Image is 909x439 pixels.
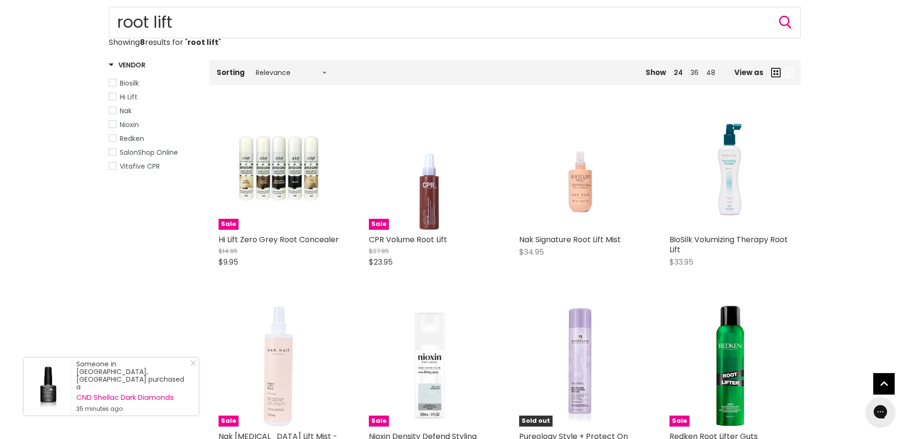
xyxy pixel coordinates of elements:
[369,246,389,256] span: $27.95
[120,148,178,157] span: SalonShop Online
[706,68,715,77] a: 48
[669,108,791,230] a: BioSilk Volumizing Therapy Root Lift
[120,134,144,143] span: Redken
[219,219,239,230] span: Sale
[690,68,699,77] a: 36
[219,416,239,427] span: Sale
[669,257,693,268] span: $33.95
[519,234,621,245] a: Nak Signature Root Lift Mist
[697,108,763,230] img: BioSilk Volumizing Therapy Root Lift
[219,257,238,268] span: $9.95
[519,246,544,257] span: $34.95
[109,78,197,88] a: Biosilk
[109,133,197,144] a: Redken
[219,246,238,256] span: $14.95
[669,305,791,427] a: Redken Root Lifter GutsSale
[120,78,139,88] span: Biosilk
[669,416,690,427] span: Sale
[239,108,320,230] img: Hi Lift Zero Grey Root Concealer
[669,234,788,255] a: BioSilk Volumizing Therapy Root Lift
[109,38,801,47] p: Showing results for " "
[120,106,132,116] span: Nak
[109,60,146,70] h3: Vendor
[76,405,189,413] small: 35 minutes ago
[24,358,72,415] a: Visit product page
[734,68,763,76] span: View as
[646,67,666,77] span: Show
[109,161,197,171] a: Vitafive CPR
[190,360,196,366] svg: Close Icon
[109,119,197,130] a: Nioxin
[109,106,197,116] a: Nak
[76,394,189,401] a: CND Shellac Dark Diamonds
[387,108,471,230] img: CPR Volume Root Lift
[219,305,340,427] a: Nak Hair Root Lift Mist - Discontinued Packaging!Sale
[778,15,793,30] button: Search
[120,161,160,171] span: Vitafive CPR
[188,37,219,48] strong: root lift
[140,37,145,48] strong: 8
[369,219,389,230] span: Sale
[861,394,899,429] iframe: Gorgias live chat messenger
[369,234,447,245] a: CPR Volume Root Lift
[674,68,683,77] a: 24
[187,360,196,370] a: Close Notification
[715,305,745,427] img: Redken Root Lifter Guts
[109,147,197,158] a: SalonShop Online
[519,305,641,427] img: Pureology Style + Protect On The Rise Root Lifting Mousse - Clearance!
[120,92,137,102] span: Hi Lift
[109,7,801,38] form: Product
[369,416,389,427] span: Sale
[369,305,491,427] img: Nioxin Density Defend Styling Root Lifting Hair Thickening Spray
[217,68,245,76] label: Sorting
[369,257,393,268] span: $23.95
[109,7,801,38] input: Search
[120,120,139,129] span: Nioxin
[369,108,491,230] a: CPR Volume Root LiftSale
[519,416,553,427] span: Sold out
[219,305,340,427] img: Nak Hair Root Lift Mist - Discontinued Packaging!
[76,360,189,413] div: Someone in [GEOGRAPHIC_DATA], [GEOGRAPHIC_DATA] purchased a
[531,108,628,230] img: Nak Signature Root Lift Mist
[519,305,641,427] a: Pureology Style + Protect On The Rise Root Lifting Mousse - Clearance!Sold out
[109,92,197,102] a: Hi Lift
[219,108,340,230] a: Hi Lift Zero Grey Root ConcealerSale
[369,305,491,427] a: Nioxin Density Defend Styling Root Lifting Hair Thickening SpraySale
[219,234,339,245] a: Hi Lift Zero Grey Root Concealer
[519,108,641,230] a: Nak Signature Root Lift Mist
